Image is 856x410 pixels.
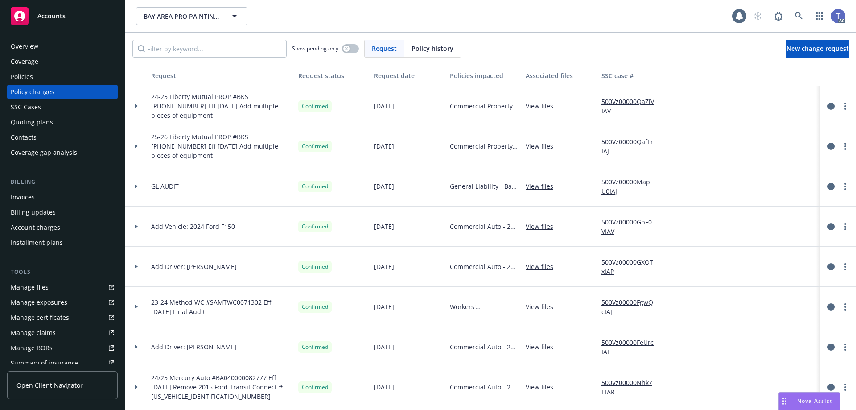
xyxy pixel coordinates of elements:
div: Associated files [526,71,594,80]
a: 500Vz00000QafLrIAJ [601,137,661,156]
a: more [840,302,851,312]
span: General Liability - Bay Area Pro Painting, Inc. [450,182,519,191]
a: Installment plans [7,236,118,250]
span: [DATE] [374,382,394,392]
span: Confirmed [302,343,328,351]
span: Confirmed [302,102,328,110]
div: Overview [11,39,38,54]
div: Toggle Row Expanded [125,367,148,407]
div: Installment plans [11,236,63,250]
div: Tools [7,268,118,277]
button: Request date [370,65,446,86]
a: View files [526,222,560,231]
div: Toggle Row Expanded [125,287,148,327]
div: Coverage gap analysis [11,145,77,160]
div: Toggle Row Expanded [125,327,148,367]
a: Overview [7,39,118,54]
div: Manage BORs [11,341,53,355]
a: Invoices [7,190,118,204]
span: Show pending only [292,45,338,52]
div: Billing updates [11,205,56,219]
img: photo [831,9,845,23]
span: [DATE] [374,182,394,191]
a: Manage claims [7,326,118,340]
button: Request status [295,65,370,86]
div: Request status [298,71,367,80]
button: Associated files [522,65,598,86]
button: BAY AREA PRO PAINTING, INC. [136,7,247,25]
button: SSC case # [598,65,665,86]
a: View files [526,262,560,271]
a: more [840,181,851,192]
a: Manage exposures [7,295,118,310]
span: Confirmed [302,303,328,311]
a: Coverage [7,54,118,69]
button: Policies impacted [446,65,522,86]
a: Coverage gap analysis [7,145,118,160]
a: circleInformation [826,382,836,393]
span: Confirmed [302,263,328,271]
a: circleInformation [826,342,836,352]
span: [DATE] [374,141,394,151]
div: Toggle Row Expanded [125,247,148,287]
div: Manage files [11,280,49,294]
a: 500Vz00000GXQTxIAP [601,257,661,276]
span: Commercial Auto - 24 25 AUTO [450,342,519,352]
a: circleInformation [826,181,836,192]
div: Summary of insurance [11,356,78,370]
a: Quoting plans [7,115,118,129]
span: [DATE] [374,342,394,352]
div: Coverage [11,54,38,69]
a: Contacts [7,130,118,145]
a: more [840,261,851,272]
span: [DATE] [374,262,394,271]
button: Request [148,65,295,86]
a: 500Vz00000QaZjVIAV [601,97,661,116]
span: GL AUDIT [151,182,179,191]
a: View files [526,141,560,151]
span: Add Vehicle: 2024 Ford F150 [151,222,235,231]
div: Toggle Row Expanded [125,126,148,166]
div: Account charges [11,220,60,235]
a: 500Vz00000FgwQcIAJ [601,298,661,316]
a: circleInformation [826,141,836,152]
a: Manage files [7,280,118,294]
a: SSC Cases [7,100,118,114]
div: Toggle Row Expanded [125,86,148,126]
a: Search [790,7,808,25]
div: SSC Cases [11,100,41,114]
a: Switch app [811,7,828,25]
div: Manage certificates [11,311,69,325]
span: BAY AREA PRO PAINTING, INC. [144,12,221,21]
a: Account charges [7,220,118,235]
span: 24-25 Liberty Mutual PROP #BKS [PHONE_NUMBER] Eff [DATE] Add multiple pieces of equipment [151,92,291,120]
a: Summary of insurance [7,356,118,370]
div: Toggle Row Expanded [125,166,148,207]
a: 500Vz00000Nhk7EIAR [601,378,661,397]
span: Commercial Auto - 24 25 AUTO [450,262,519,271]
span: [DATE] [374,222,394,231]
span: Add Driver: [PERSON_NAME] [151,342,237,352]
a: Accounts [7,4,118,29]
span: Nova Assist [797,397,832,405]
a: View files [526,342,560,352]
div: Request [151,71,291,80]
div: Manage exposures [11,295,67,310]
span: Confirmed [302,383,328,391]
div: Invoices [11,190,35,204]
span: Open Client Navigator [16,381,83,390]
a: Start snowing [749,7,767,25]
a: circleInformation [826,302,836,312]
span: Commercial Auto - 24 25 AUTO [450,222,519,231]
div: Manage claims [11,326,56,340]
div: Contacts [11,130,37,145]
a: more [840,342,851,352]
span: Add Driver: [PERSON_NAME] [151,262,237,271]
a: more [840,101,851,112]
a: View files [526,382,560,392]
span: Commercial Auto - 24 25 AUTO [450,382,519,392]
input: Filter by keyword... [132,40,287,58]
span: 24/25 Mercury Auto #BA040000082777 Eff [DATE] Remove 2015 Ford Transit Connect #[US_VEHICLE_IDENT... [151,373,291,401]
span: Workers' Compensation - 23 24 WC [450,302,519,311]
div: Quoting plans [11,115,53,129]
